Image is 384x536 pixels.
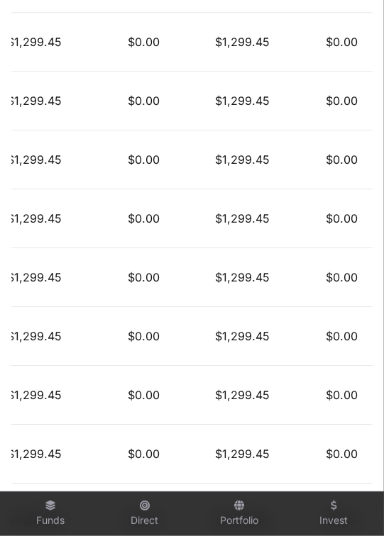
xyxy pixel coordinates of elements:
[313,468,384,536] iframe: Chat Widget
[174,72,284,130] td: $1,299.45
[174,248,284,307] td: $1,299.45
[174,307,284,366] td: $1,299.45
[174,366,284,425] td: $1,299.45
[198,495,281,533] a: Portfolio
[174,425,284,484] td: $1,299.45
[9,495,92,533] a: Funds
[174,13,284,72] td: $1,299.45
[292,495,375,533] a: Invest
[284,189,372,248] td: $0.00
[284,130,372,189] td: $0.00
[284,366,372,425] td: $0.00
[76,307,174,366] td: $0.00
[76,130,174,189] td: $0.00
[284,425,372,484] td: $0.00
[284,13,372,72] td: $0.00
[76,248,174,307] td: $0.00
[76,425,174,484] td: $0.00
[313,468,384,536] div: チャットウィジェット
[284,307,372,366] td: $0.00
[76,366,174,425] td: $0.00
[174,189,284,248] td: $1,299.45
[284,72,372,130] td: $0.00
[174,130,284,189] td: $1,299.45
[284,248,372,307] td: $0.00
[76,72,174,130] td: $0.00
[103,495,186,533] a: Direct
[76,13,174,72] td: $0.00
[76,189,174,248] td: $0.00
